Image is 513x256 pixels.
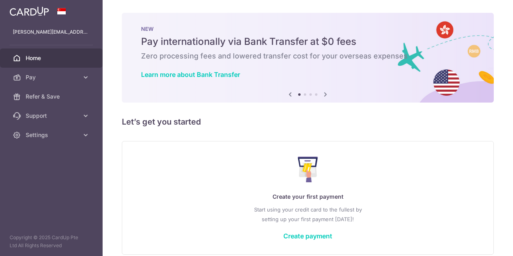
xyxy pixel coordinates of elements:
[283,232,332,240] a: Create payment
[122,115,494,128] h5: Let’s get you started
[138,205,477,224] p: Start using your credit card to the fullest by setting up your first payment [DATE]!
[141,35,475,48] h5: Pay internationally via Bank Transfer at $0 fees
[10,6,49,16] img: CardUp
[26,131,79,139] span: Settings
[141,51,475,61] h6: Zero processing fees and lowered transfer cost for your overseas expenses
[122,13,494,103] img: Bank transfer banner
[26,54,79,62] span: Home
[13,28,90,36] p: [PERSON_NAME][EMAIL_ADDRESS][DOMAIN_NAME]
[26,112,79,120] span: Support
[138,192,477,202] p: Create your first payment
[26,73,79,81] span: Pay
[26,93,79,101] span: Refer & Save
[141,26,475,32] p: NEW
[141,71,240,79] a: Learn more about Bank Transfer
[298,157,318,182] img: Make Payment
